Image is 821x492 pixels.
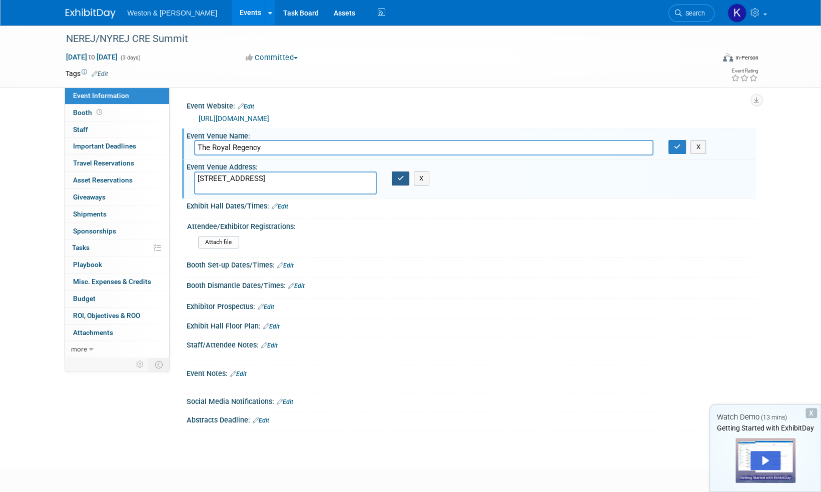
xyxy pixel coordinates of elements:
[187,219,751,231] div: Attendee/Exhibitor Registrations:
[73,260,102,268] span: Playbook
[187,278,756,291] div: Booth Dismantle Dates/Times:
[272,203,288,210] a: Edit
[187,337,756,350] div: Staff/Attendee Notes:
[187,412,756,425] div: Abstracts Deadline:
[65,239,169,256] a: Tasks
[187,299,756,312] div: Exhibitor Prospectus:
[690,140,706,154] button: X
[238,103,254,110] a: Edit
[65,273,169,290] a: Misc. Expenses & Credits
[73,176,133,184] span: Asset Reservations
[73,125,88,133] span: Staff
[187,98,756,111] div: Event Website:
[761,414,787,421] span: (13 mins)
[65,155,169,171] a: Travel Reservations
[65,206,169,222] a: Shipments
[65,341,169,357] a: more
[73,193,106,201] span: Giveaways
[73,328,113,336] span: Attachments
[65,121,169,138] a: Staff
[655,52,758,67] div: Event Format
[750,451,780,470] div: Play
[187,159,756,172] div: Event Venue Address:
[187,128,756,141] div: Event Venue Name:
[65,324,169,341] a: Attachments
[87,53,97,61] span: to
[187,318,756,331] div: Exhibit Hall Floor Plan:
[277,262,294,269] a: Edit
[242,52,302,63] button: Committed
[72,243,90,251] span: Tasks
[187,198,756,211] div: Exhibit Hall Dates/Times:
[65,87,169,104] a: Event Information
[734,54,758,61] div: In-Person
[92,70,108,77] a: Edit
[730,68,757,73] div: Event Rating
[128,9,217,17] span: Weston & [PERSON_NAME]
[261,342,278,349] a: Edit
[65,104,169,121] a: Booth
[65,290,169,307] a: Budget
[65,223,169,239] a: Sponsorships
[65,138,169,154] a: Important Deadlines
[682,9,705,17] span: Search
[187,394,756,407] div: Social Media Notifications:
[805,408,817,418] div: Dismiss
[73,91,129,99] span: Event Information
[414,171,429,185] button: X
[288,282,305,289] a: Edit
[668,4,714,22] a: Search
[149,358,169,371] td: Toggle Event Tabs
[710,423,820,433] div: Getting Started with ExhibitDay
[277,398,293,405] a: Edit
[723,53,733,61] img: Format-Inperson.png
[258,303,274,310] a: Edit
[73,311,140,319] span: ROI, Objectives & ROO
[66,8,116,18] img: ExhibitDay
[71,345,87,353] span: more
[230,370,247,377] a: Edit
[253,417,269,424] a: Edit
[73,108,104,116] span: Booth
[65,256,169,273] a: Playbook
[73,210,107,218] span: Shipments
[95,108,104,116] span: Booth not reserved yet
[66,52,118,61] span: [DATE] [DATE]
[199,114,269,122] a: [URL][DOMAIN_NAME]
[727,3,746,22] img: Karen Prescott
[65,172,169,188] a: Asset Reservations
[132,358,149,371] td: Personalize Event Tab Strip
[73,227,116,235] span: Sponsorships
[73,142,136,150] span: Important Deadlines
[710,412,820,422] div: Watch Demo
[73,294,96,302] span: Budget
[187,366,756,379] div: Event Notes:
[73,159,134,167] span: Travel Reservations
[65,307,169,324] a: ROI, Objectives & ROO
[65,189,169,205] a: Giveaways
[120,54,141,61] span: (3 days)
[63,30,699,48] div: NEREJ/NYREJ CRE Summit
[73,277,151,285] span: Misc. Expenses & Credits
[66,68,108,78] td: Tags
[263,323,280,330] a: Edit
[187,257,756,270] div: Booth Set-up Dates/Times:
